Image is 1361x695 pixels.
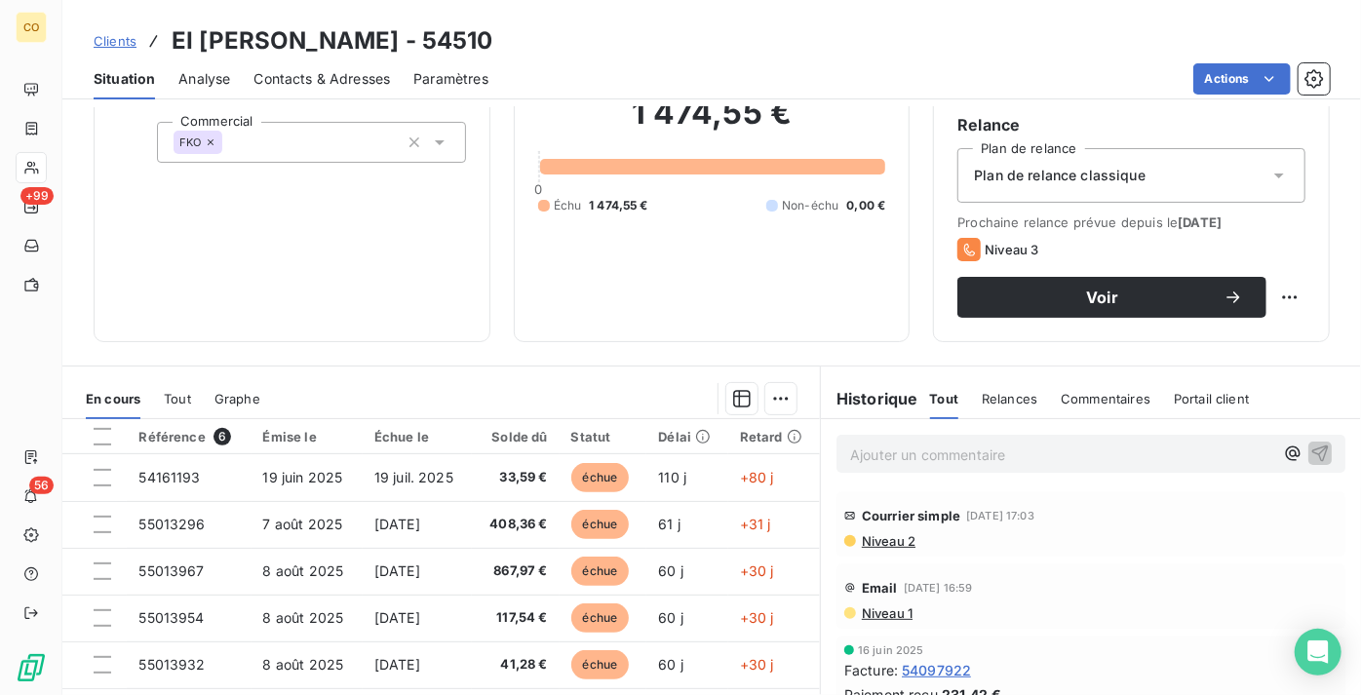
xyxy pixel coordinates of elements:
span: 56 [29,477,54,494]
span: Voir [981,290,1224,305]
span: 41,28 € [484,655,547,675]
span: Tout [930,391,959,406]
button: Voir [957,277,1266,318]
span: +99 [20,187,54,205]
span: +30 j [740,656,774,673]
span: Email [862,580,898,596]
span: [DATE] 16:59 [904,582,973,594]
div: Open Intercom Messenger [1295,629,1342,676]
span: Commentaires [1061,391,1150,406]
h2: 1 474,55 € [538,94,886,152]
span: 6 [214,428,231,445]
span: [DATE] [374,656,420,673]
div: Référence [138,428,239,445]
span: Analyse [178,69,230,89]
span: 19 juil. 2025 [374,469,453,485]
span: 55013932 [138,656,205,673]
span: 61 j [658,516,680,532]
span: 7 août 2025 [263,516,343,532]
span: Niveau 1 [860,605,913,621]
span: échue [571,463,630,492]
span: échue [571,603,630,633]
span: [DATE] [374,562,420,579]
span: +30 j [740,562,774,579]
span: 16 juin 2025 [858,644,924,656]
span: 54161193 [138,469,200,485]
span: 8 août 2025 [263,656,344,673]
h3: EI [PERSON_NAME] - 54510 [172,23,493,58]
span: Courrier simple [862,508,960,523]
div: Délai [658,429,716,444]
span: 60 j [658,656,683,673]
span: échue [571,557,630,586]
img: Logo LeanPay [16,652,47,683]
span: Graphe [214,391,260,406]
span: [DATE] [374,516,420,532]
span: FKO [179,136,201,148]
span: En cours [86,391,140,406]
a: Clients [94,31,136,51]
span: Contacts & Adresses [253,69,390,89]
span: +30 j [740,609,774,626]
input: Ajouter une valeur [222,134,238,151]
span: 60 j [658,609,683,626]
span: Paramètres [413,69,488,89]
span: +31 j [740,516,771,532]
span: 117,54 € [484,608,547,628]
span: Tout [164,391,191,406]
span: échue [571,510,630,539]
div: CO [16,12,47,43]
span: Non-échu [782,197,838,214]
span: 0,00 € [846,197,885,214]
div: Échue le [374,429,461,444]
span: Situation [94,69,155,89]
span: [DATE] 17:03 [966,510,1034,521]
span: 867,97 € [484,561,547,581]
div: Retard [740,429,808,444]
span: 55013296 [138,516,205,532]
div: Statut [571,429,636,444]
span: [DATE] [374,609,420,626]
div: Émise le [263,429,351,444]
button: Actions [1193,63,1291,95]
span: Portail client [1174,391,1249,406]
div: Solde dû [484,429,547,444]
span: [DATE] [1178,214,1222,230]
span: 19 juin 2025 [263,469,343,485]
span: 55013954 [138,609,204,626]
span: 60 j [658,562,683,579]
span: 33,59 € [484,468,547,487]
span: Facture : [844,660,898,680]
span: 1 474,55 € [589,197,648,214]
span: Clients [94,33,136,49]
span: 55013967 [138,562,204,579]
span: Relances [982,391,1037,406]
span: 408,36 € [484,515,547,534]
span: 54097922 [902,660,971,680]
h6: Relance [957,113,1305,136]
span: 110 j [658,469,686,485]
span: Niveau 2 [860,533,915,549]
span: 0 [535,181,543,197]
span: Échu [554,197,582,214]
h6: Historique [821,387,918,410]
span: +80 j [740,469,774,485]
span: 8 août 2025 [263,562,344,579]
span: échue [571,650,630,679]
span: 8 août 2025 [263,609,344,626]
span: Plan de relance classique [974,166,1146,185]
span: Prochaine relance prévue depuis le [957,214,1305,230]
span: Niveau 3 [985,242,1038,257]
